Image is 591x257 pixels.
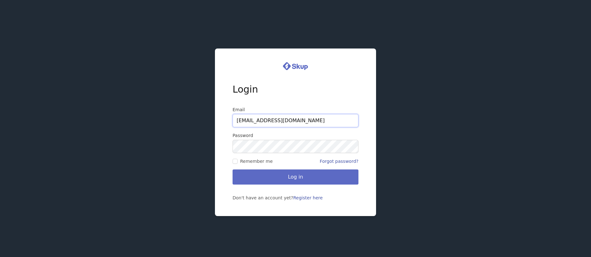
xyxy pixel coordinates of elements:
label: Email [233,106,358,113]
input: Enter your email [233,114,358,127]
button: Log in [233,169,358,185]
label: Password [233,132,358,139]
h1: Login [233,84,358,106]
span: Remember me [240,158,273,164]
img: logo.svg [283,61,308,71]
a: Forgot password? [320,159,358,164]
a: Register here [293,195,323,200]
div: Don't have an account yet? [233,195,358,201]
input: Remember me [233,159,238,164]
